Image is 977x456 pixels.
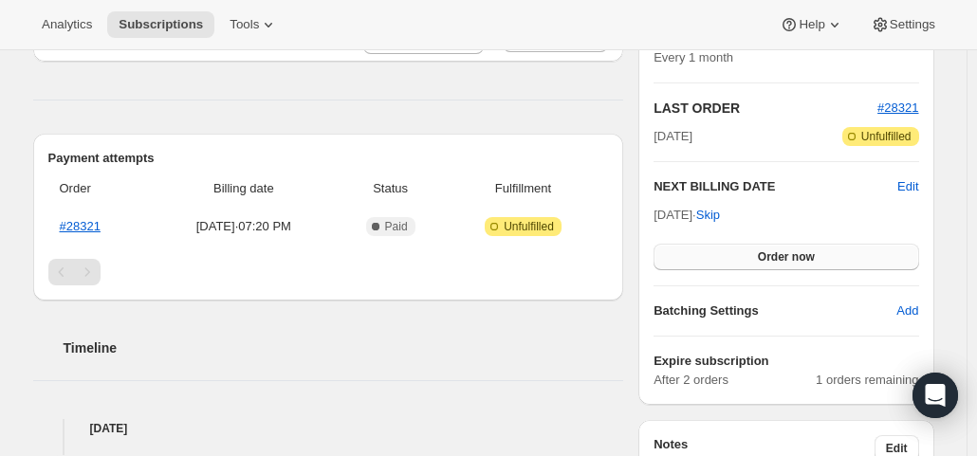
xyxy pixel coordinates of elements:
[685,200,731,230] button: Skip
[886,441,908,456] span: Edit
[897,177,918,196] button: Edit
[877,100,918,115] a: #28321
[654,99,877,118] h2: LAST ORDER
[48,259,609,285] nav: Pagination
[48,168,151,210] th: Order
[156,217,331,236] span: [DATE] · 07:20 PM
[654,50,733,64] span: Every 1 month
[896,301,918,320] span: Add
[654,244,918,270] button: Order now
[696,206,720,225] span: Skip
[504,219,554,234] span: Unfulfilled
[342,179,437,198] span: Status
[156,179,331,198] span: Billing date
[885,296,930,326] button: Add
[877,99,918,118] button: #28321
[758,249,815,264] span: Order now
[33,419,624,438] h4: [DATE]
[859,11,947,38] button: Settings
[230,17,259,32] span: Tools
[654,127,692,146] span: [DATE]
[42,17,92,32] span: Analytics
[218,11,289,38] button: Tools
[48,149,609,168] h2: Payment attempts
[816,371,918,390] span: 1 orders remaining
[799,17,824,32] span: Help
[890,17,935,32] span: Settings
[385,219,408,234] span: Paid
[60,219,101,233] a: #28321
[654,301,896,320] h6: Batching Settings
[119,17,203,32] span: Subscriptions
[768,11,855,38] button: Help
[64,338,624,357] h2: Timeline
[654,208,720,222] span: [DATE] ·
[450,179,597,198] span: Fulfillment
[107,11,214,38] button: Subscriptions
[30,11,103,38] button: Analytics
[912,373,958,418] div: Open Intercom Messenger
[861,129,912,144] span: Unfulfilled
[654,371,816,390] span: After 2 orders
[654,352,918,371] h6: Expire subscription
[654,177,897,196] h2: NEXT BILLING DATE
